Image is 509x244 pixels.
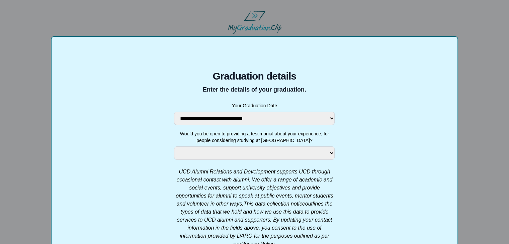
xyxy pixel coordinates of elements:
[244,201,305,207] a: This data collection notice
[174,85,335,94] p: Enter the details of your graduation.
[174,102,335,109] label: Your Graduation Date
[174,130,335,144] label: Would you be open to providing a testimonial about your experience, for people considering studyi...
[174,70,335,82] span: Graduation details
